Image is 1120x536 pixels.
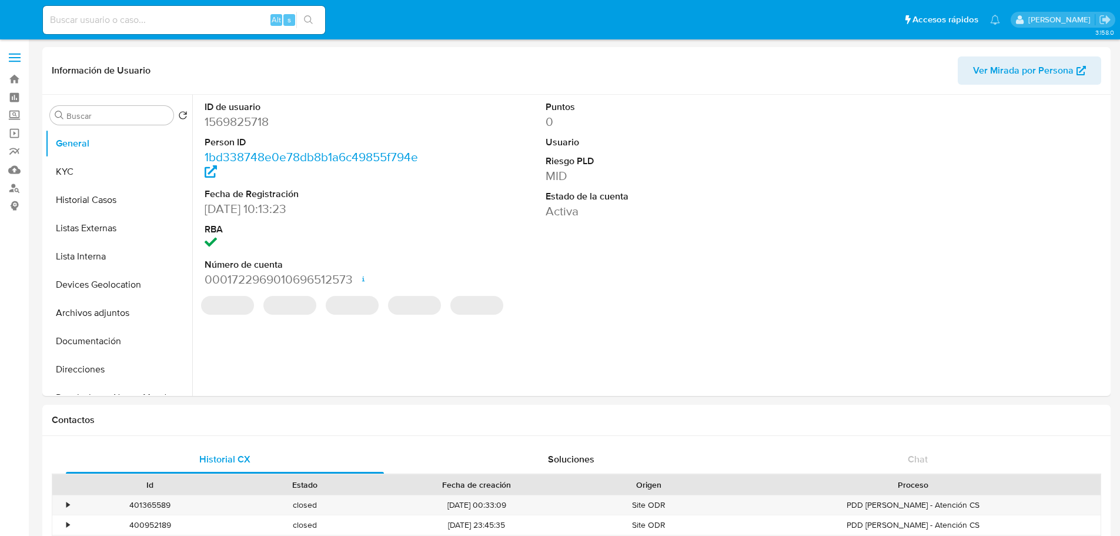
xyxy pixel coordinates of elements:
[726,495,1101,515] div: PDD [PERSON_NAME] - Atención CS
[45,327,192,355] button: Documentación
[205,114,420,130] dd: 1569825718
[66,520,69,531] div: •
[990,15,1000,25] a: Notificaciones
[205,258,420,271] dt: Número de cuenta
[580,479,718,491] div: Origen
[908,452,928,466] span: Chat
[546,203,761,219] dd: Activa
[45,271,192,299] button: Devices Geolocation
[52,65,151,76] h1: Información de Usuario
[912,14,978,26] span: Accesos rápidos
[263,296,316,315] span: ‌
[958,56,1101,85] button: Ver Mirada por Persona
[73,495,228,515] div: 401365589
[382,515,571,535] div: [DATE] 23:45:35
[205,148,418,182] a: 1bd338748e0e78db8b1a6c49855f794e
[726,515,1101,535] div: PDD [PERSON_NAME] - Atención CS
[1028,14,1095,25] p: alan.cervantesmartinez@mercadolibre.com.mx
[45,384,192,412] button: Restricciones Nuevo Mundo
[178,111,188,124] button: Volver al orden por defecto
[450,296,503,315] span: ‌
[236,479,374,491] div: Estado
[205,201,420,217] dd: [DATE] 10:13:23
[45,242,192,271] button: Lista Interna
[571,515,726,535] div: Site ODR
[45,355,192,384] button: Direcciones
[326,296,379,315] span: ‌
[296,12,320,28] button: search-icon
[546,101,761,114] dt: Puntos
[546,136,761,149] dt: Usuario
[1099,14,1111,26] a: Salir
[43,12,325,28] input: Buscar usuario o caso...
[272,14,281,25] span: Alt
[571,495,726,515] div: Site ODR
[287,14,291,25] span: s
[205,101,420,114] dt: ID de usuario
[205,271,420,288] dd: 0001722969010696512573
[45,158,192,186] button: KYC
[199,452,250,466] span: Historial CX
[973,56,1074,85] span: Ver Mirada por Persona
[548,452,594,466] span: Soluciones
[546,190,761,203] dt: Estado de la cuenta
[546,114,761,130] dd: 0
[546,168,761,184] dd: MID
[201,296,254,315] span: ‌
[205,136,420,149] dt: Person ID
[45,129,192,158] button: General
[66,111,169,121] input: Buscar
[66,500,69,511] div: •
[205,223,420,236] dt: RBA
[228,515,382,535] div: closed
[546,155,761,168] dt: Riesgo PLD
[55,111,64,120] button: Buscar
[388,296,441,315] span: ‌
[45,214,192,242] button: Listas Externas
[81,479,219,491] div: Id
[45,186,192,214] button: Historial Casos
[228,495,382,515] div: closed
[205,188,420,201] dt: Fecha de Registración
[45,299,192,327] button: Archivos adjuntos
[390,479,563,491] div: Fecha de creación
[73,515,228,535] div: 400952189
[52,414,1101,426] h1: Contactos
[382,495,571,515] div: [DATE] 00:33:09
[734,479,1092,491] div: Proceso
